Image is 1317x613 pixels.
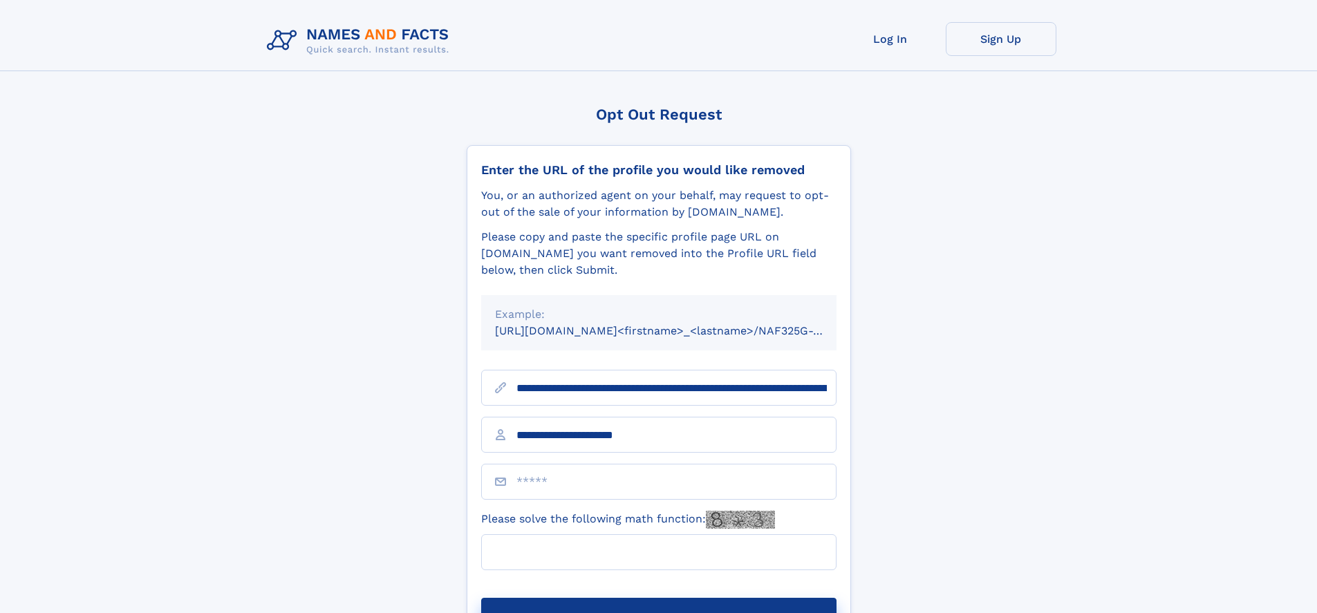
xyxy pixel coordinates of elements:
[481,511,775,529] label: Please solve the following math function:
[481,162,837,178] div: Enter the URL of the profile you would like removed
[261,22,460,59] img: Logo Names and Facts
[467,106,851,123] div: Opt Out Request
[946,22,1056,56] a: Sign Up
[495,324,863,337] small: [URL][DOMAIN_NAME]<firstname>_<lastname>/NAF325G-xxxxxxxx
[495,306,823,323] div: Example:
[835,22,946,56] a: Log In
[481,187,837,220] div: You, or an authorized agent on your behalf, may request to opt-out of the sale of your informatio...
[481,229,837,279] div: Please copy and paste the specific profile page URL on [DOMAIN_NAME] you want removed into the Pr...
